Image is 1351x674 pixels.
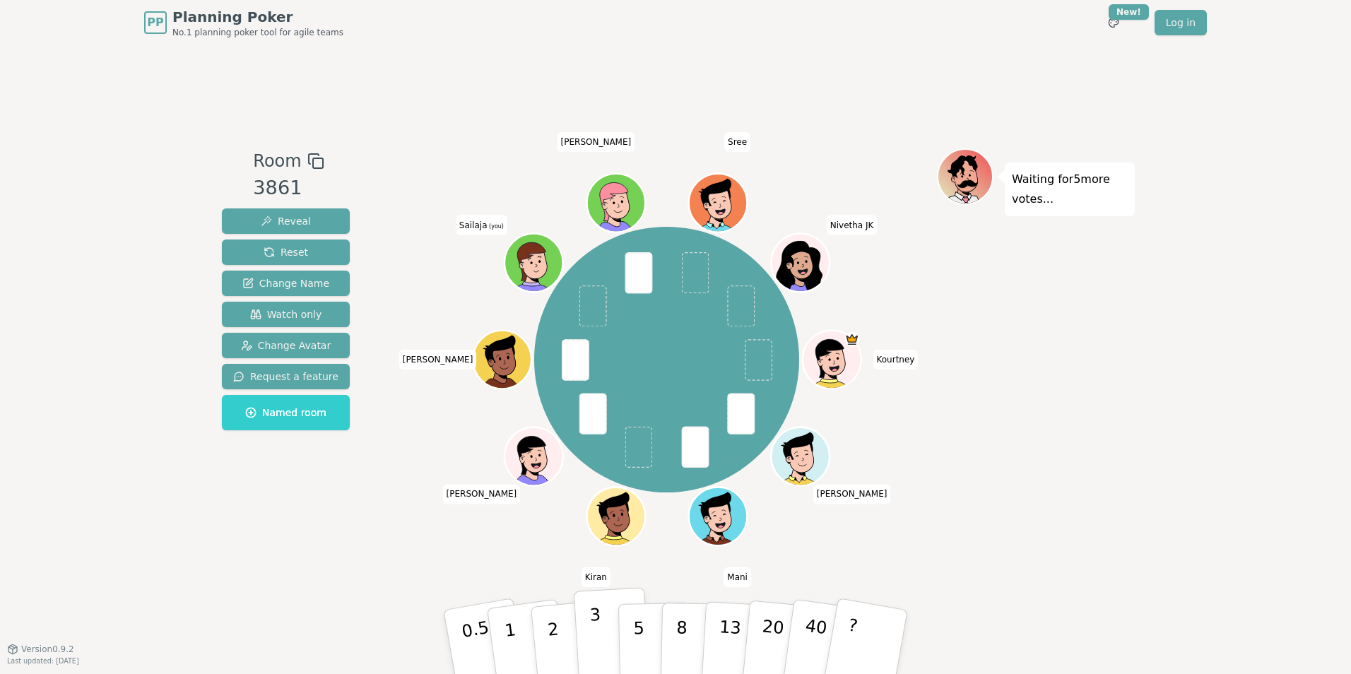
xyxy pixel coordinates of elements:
span: No.1 planning poker tool for agile teams [172,27,343,38]
span: Reveal [261,214,311,228]
button: Request a feature [222,364,350,389]
span: Click to change your name [724,132,750,152]
span: Click to change your name [813,484,891,504]
button: Reset [222,240,350,265]
button: Named room [222,395,350,430]
span: Watch only [250,307,322,321]
span: Click to change your name [443,484,521,504]
span: Named room [245,406,326,420]
div: New! [1109,4,1149,20]
a: PPPlanning PokerNo.1 planning poker tool for agile teams [144,7,343,38]
span: Click to change your name [724,567,751,587]
button: Change Name [222,271,350,296]
button: Version0.9.2 [7,644,74,655]
span: Click to change your name [827,215,878,235]
span: Click to change your name [582,567,610,587]
span: Click to change your name [456,215,507,235]
a: Log in [1155,10,1207,35]
span: Planning Poker [172,7,343,27]
span: (you) [488,223,505,230]
button: Watch only [222,302,350,327]
span: Reset [264,245,308,259]
span: Room [253,148,301,174]
span: Click to change your name [873,350,918,369]
button: Click to change your avatar [506,235,561,290]
button: New! [1101,10,1126,35]
div: 3861 [253,174,324,203]
span: Kourtney is the host [844,332,859,347]
span: Version 0.9.2 [21,644,74,655]
span: Click to change your name [557,132,635,152]
button: Change Avatar [222,333,350,358]
span: PP [147,14,163,31]
p: Waiting for 5 more votes... [1012,170,1128,209]
span: Request a feature [233,369,338,384]
button: Reveal [222,208,350,234]
span: Change Name [242,276,329,290]
span: Change Avatar [241,338,331,353]
span: Click to change your name [399,350,477,369]
span: Last updated: [DATE] [7,657,79,665]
